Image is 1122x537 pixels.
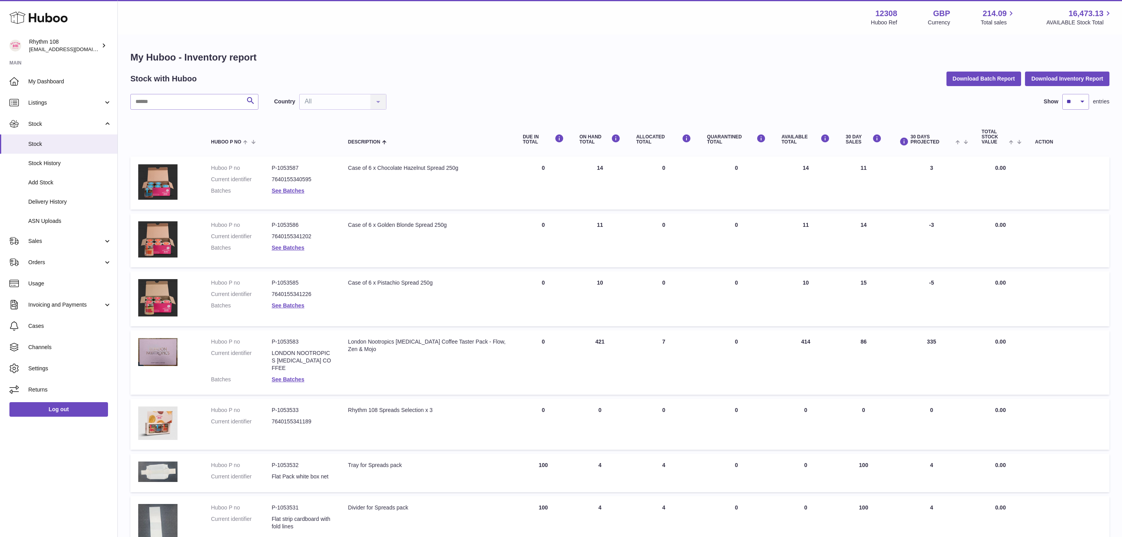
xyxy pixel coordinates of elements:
[515,330,571,395] td: 0
[1093,98,1109,105] span: entries
[138,221,178,257] img: product image
[774,330,838,395] td: 414
[28,179,112,186] span: Add Stock
[28,280,112,287] span: Usage
[1069,8,1104,19] span: 16,473.13
[211,176,271,183] dt: Current identifier
[572,330,628,395] td: 421
[211,140,241,145] span: Huboo P no
[272,233,332,240] dd: 7640155341202
[274,98,295,105] label: Country
[774,399,838,450] td: 0
[782,134,830,145] div: AVAILABLE Total
[211,376,271,383] dt: Batches
[628,454,699,492] td: 4
[838,213,889,267] td: 14
[28,237,103,245] span: Sales
[348,164,507,172] div: Case of 6 x Chocolate Hazelnut Spread 250g
[735,338,738,345] span: 0
[130,51,1109,64] h1: My Huboo - Inventory report
[523,134,564,145] div: DUE IN TOTAL
[572,399,628,450] td: 0
[774,213,838,267] td: 11
[995,222,1006,228] span: 0.00
[28,160,112,167] span: Stock History
[981,19,1016,26] span: Total sales
[272,188,304,194] a: See Batches
[211,244,271,252] dt: Batches
[890,330,974,395] td: 335
[774,271,838,326] td: 10
[515,399,571,450] td: 0
[211,338,271,346] dt: Huboo P no
[348,221,507,229] div: Case of 6 x Golden Blonde Spread 250g
[211,221,271,229] dt: Huboo P no
[933,8,950,19] strong: GBP
[628,330,699,395] td: 7
[272,302,304,309] a: See Batches
[774,454,838,492] td: 0
[211,515,271,530] dt: Current identifier
[515,213,571,267] td: 0
[272,376,304,383] a: See Batches
[211,473,271,480] dt: Current identifier
[272,349,332,372] dd: LONDON NOOTROPICS [MEDICAL_DATA] COFFEE
[211,291,271,298] dt: Current identifier
[29,38,100,53] div: Rhythm 108
[890,213,974,267] td: -3
[272,473,332,480] dd: Flat Pack white box net
[735,462,738,468] span: 0
[580,134,620,145] div: ON HAND Total
[995,462,1006,468] span: 0.00
[272,462,332,469] dd: P-1053532
[838,454,889,492] td: 100
[138,406,178,440] img: product image
[995,407,1006,413] span: 0.00
[871,19,897,26] div: Huboo Ref
[272,164,332,172] dd: P-1053587
[138,164,178,200] img: product image
[138,279,178,316] img: product image
[348,279,507,287] div: Case of 6 x Pistachio Spread 250g
[636,134,691,145] div: ALLOCATED Total
[272,418,332,425] dd: 7640155341189
[515,271,571,326] td: 0
[348,504,507,511] div: Divider for Spreads pack
[983,8,1007,19] span: 214.09
[1025,72,1109,86] button: Download Inventory Report
[981,8,1016,26] a: 214.09 Total sales
[1035,140,1102,145] div: Action
[28,217,112,225] span: ASN Uploads
[29,46,115,52] span: [EMAIL_ADDRESS][DOMAIN_NAME]
[946,72,1021,86] button: Download Batch Report
[211,164,271,172] dt: Huboo P no
[735,222,738,228] span: 0
[628,213,699,267] td: 0
[28,140,112,148] span: Stock
[348,406,507,414] div: Rhythm 108 Spreads Selection x 3
[272,406,332,414] dd: P-1053533
[628,156,699,210] td: 0
[211,418,271,425] dt: Current identifier
[138,462,178,482] img: product image
[875,8,897,19] strong: 12308
[838,399,889,450] td: 0
[28,120,103,128] span: Stock
[846,134,881,145] div: 30 DAY SALES
[272,291,332,298] dd: 7640155341226
[735,407,738,413] span: 0
[774,156,838,210] td: 14
[911,134,954,145] span: 30 DAYS PROJECTED
[995,280,1006,286] span: 0.00
[982,129,1007,145] span: Total stock value
[211,349,271,372] dt: Current identifier
[515,454,571,492] td: 100
[995,338,1006,345] span: 0.00
[838,156,889,210] td: 11
[272,279,332,287] dd: P-1053585
[572,213,628,267] td: 11
[890,271,974,326] td: -5
[211,302,271,309] dt: Batches
[272,245,304,251] a: See Batches
[211,233,271,240] dt: Current identifier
